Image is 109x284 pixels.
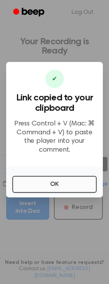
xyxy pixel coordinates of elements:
[8,5,51,20] a: Beep
[12,93,97,114] h3: Link copied to your clipboard
[12,176,97,193] button: OK
[64,3,101,22] a: Log Out
[12,120,97,154] p: Press Control + V (Mac: ⌘ Command + V) to paste the player into your comment.
[45,70,64,88] div: ✔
